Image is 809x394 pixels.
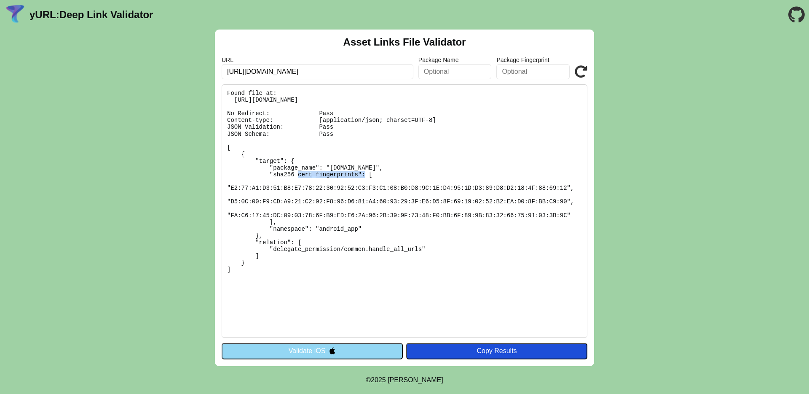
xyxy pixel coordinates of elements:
[418,64,492,79] input: Optional
[222,57,413,63] label: URL
[371,376,386,383] span: 2025
[496,57,570,63] label: Package Fingerprint
[343,36,466,48] h2: Asset Links File Validator
[329,347,336,354] img: appleIcon.svg
[388,376,443,383] a: Michael Ibragimchayev's Personal Site
[410,347,583,355] div: Copy Results
[29,9,153,21] a: yURL:Deep Link Validator
[222,64,413,79] input: Required
[366,366,443,394] footer: ©
[406,343,587,359] button: Copy Results
[418,57,492,63] label: Package Name
[222,343,403,359] button: Validate iOS
[496,64,570,79] input: Optional
[4,4,26,26] img: yURL Logo
[222,84,587,338] pre: Found file at: [URL][DOMAIN_NAME] No Redirect: Pass Content-type: [application/json; charset=UTF-...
